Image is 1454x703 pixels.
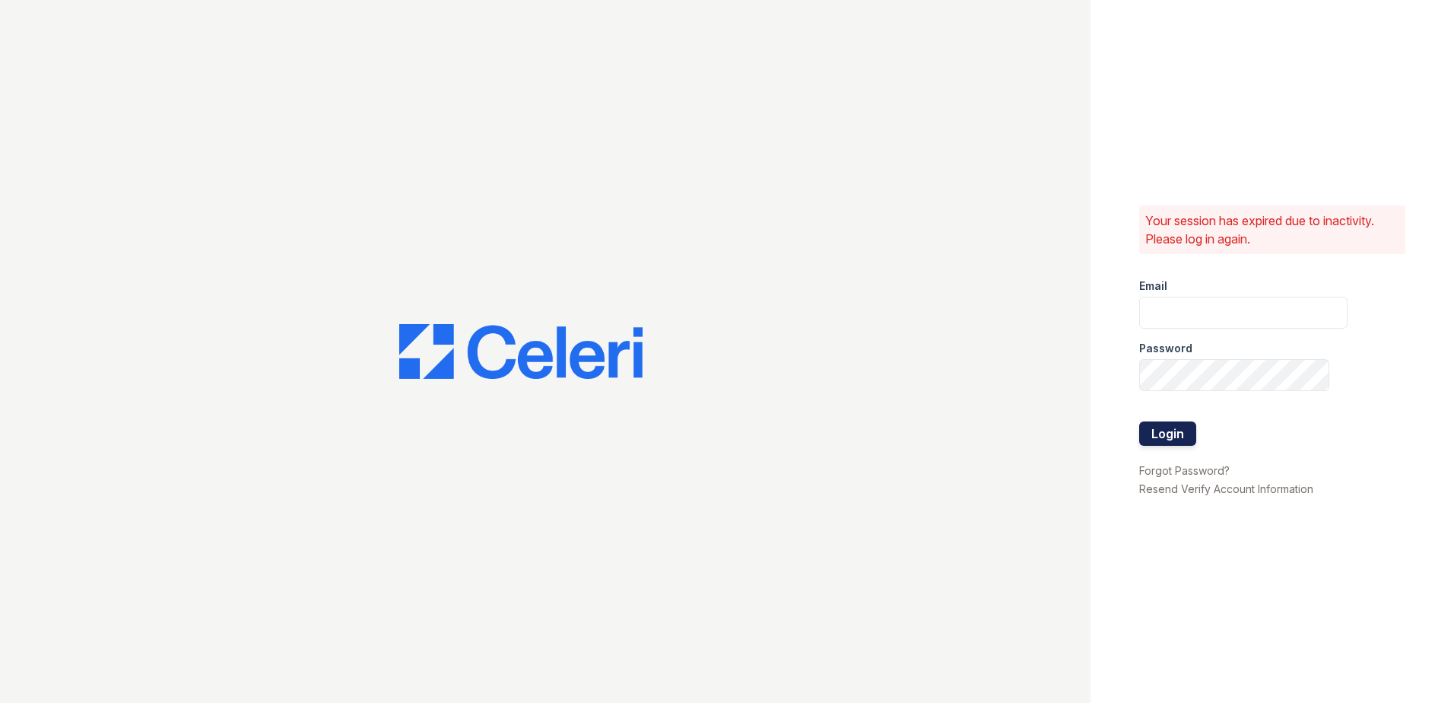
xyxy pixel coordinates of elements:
a: Resend Verify Account Information [1139,482,1313,495]
p: Your session has expired due to inactivity. Please log in again. [1145,212,1399,248]
a: Forgot Password? [1139,464,1230,477]
button: Login [1139,421,1196,446]
label: Password [1139,341,1192,356]
label: Email [1139,278,1167,294]
img: CE_Logo_Blue-a8612792a0a2168367f1c8372b55b34899dd931a85d93a1a3d3e32e68fde9ad4.png [399,324,643,379]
